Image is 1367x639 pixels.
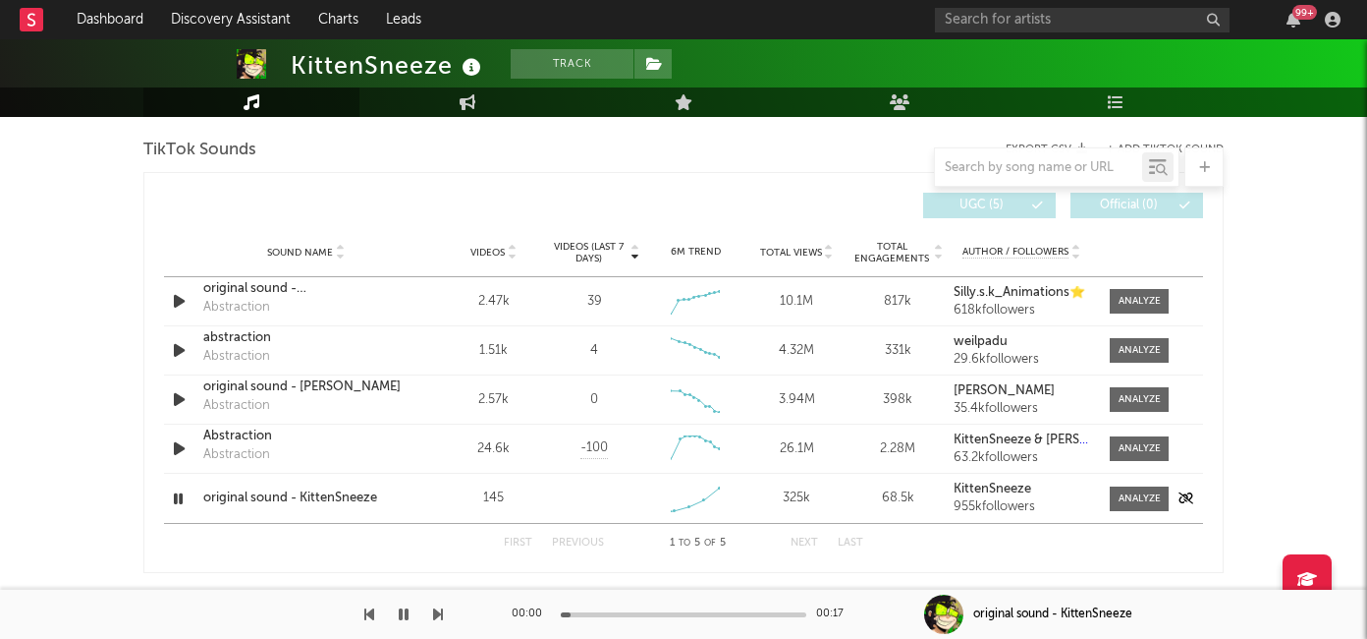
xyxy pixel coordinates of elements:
button: + Add TikTok Sound [1107,145,1224,155]
div: 1.51k [448,341,539,361]
span: -100 [580,438,608,458]
div: Abstraction [203,298,270,318]
button: 99+ [1286,12,1300,28]
button: Track [511,49,633,79]
button: UGC(5) [923,193,1056,218]
span: TikTok Sounds [143,139,256,162]
button: Export CSV [1006,144,1087,155]
a: Silly.s.k_Animations⭐️ [954,286,1090,300]
span: Videos [470,247,505,259]
button: Next [791,538,818,549]
div: 00:00 [512,603,551,626]
div: 24.6k [448,439,539,459]
div: KittenSneeze [291,49,486,82]
span: Sound Name [267,247,333,259]
div: 1 5 5 [643,532,751,555]
span: Total Engagements [852,241,932,264]
strong: Silly.s.k_Animations⭐️ [954,286,1085,299]
div: 618k followers [954,304,1090,318]
div: 26.1M [751,439,843,459]
div: Abstraction [203,396,270,416]
a: KittenSneeze & [PERSON_NAME] [954,434,1090,447]
div: 29.6k followers [954,353,1090,367]
span: UGC ( 5 ) [936,200,1026,211]
div: Abstraction [203,445,270,465]
span: of [704,539,716,548]
a: weilpadu [954,335,1090,349]
button: + Add TikTok Sound [1087,145,1224,155]
div: 4.32M [751,341,843,361]
div: 63.2k followers [954,451,1090,465]
div: original sound - KittenSneeze [973,606,1132,623]
a: original sound - KittenSneeze [203,489,409,508]
span: Videos (last 7 days) [549,241,629,264]
span: to [679,539,690,548]
a: original sound - Silly.s.k_Animations⭐️ [203,279,409,299]
div: 331k [852,341,944,361]
strong: KittenSneeze [954,483,1031,495]
div: 39 [587,292,602,312]
div: 325k [751,489,843,508]
span: Official ( 0 ) [1083,200,1174,211]
div: 6M Trend [650,245,741,260]
input: Search for artists [935,8,1230,32]
div: 35.4k followers [954,402,1090,416]
strong: [PERSON_NAME] [954,384,1055,397]
div: Abstraction [203,347,270,367]
strong: KittenSneeze & [PERSON_NAME] [954,434,1147,446]
button: Official(0) [1070,193,1203,218]
div: 2.47k [448,292,539,312]
div: 145 [448,489,539,508]
strong: weilpadu [954,335,1008,348]
div: 99 + [1292,5,1317,20]
button: Last [838,538,863,549]
button: Previous [552,538,604,549]
a: original sound - [PERSON_NAME] [203,378,409,397]
div: 68.5k [852,489,944,508]
a: abstraction [203,328,409,348]
a: Abstraction [203,427,409,446]
div: 398k [852,390,944,410]
span: Author / Followers [962,246,1068,259]
div: 955k followers [954,500,1090,514]
input: Search by song name or URL [935,160,1142,176]
span: Total Views [760,247,822,259]
div: 3.94M [751,390,843,410]
a: KittenSneeze [954,483,1090,496]
div: 00:17 [816,603,855,626]
div: 4 [590,341,598,361]
div: 2.57k [448,390,539,410]
div: 10.1M [751,292,843,312]
button: First [504,538,532,549]
div: 817k [852,292,944,312]
div: 0 [590,390,598,410]
div: 2.28M [852,439,944,459]
a: [PERSON_NAME] [954,384,1090,398]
